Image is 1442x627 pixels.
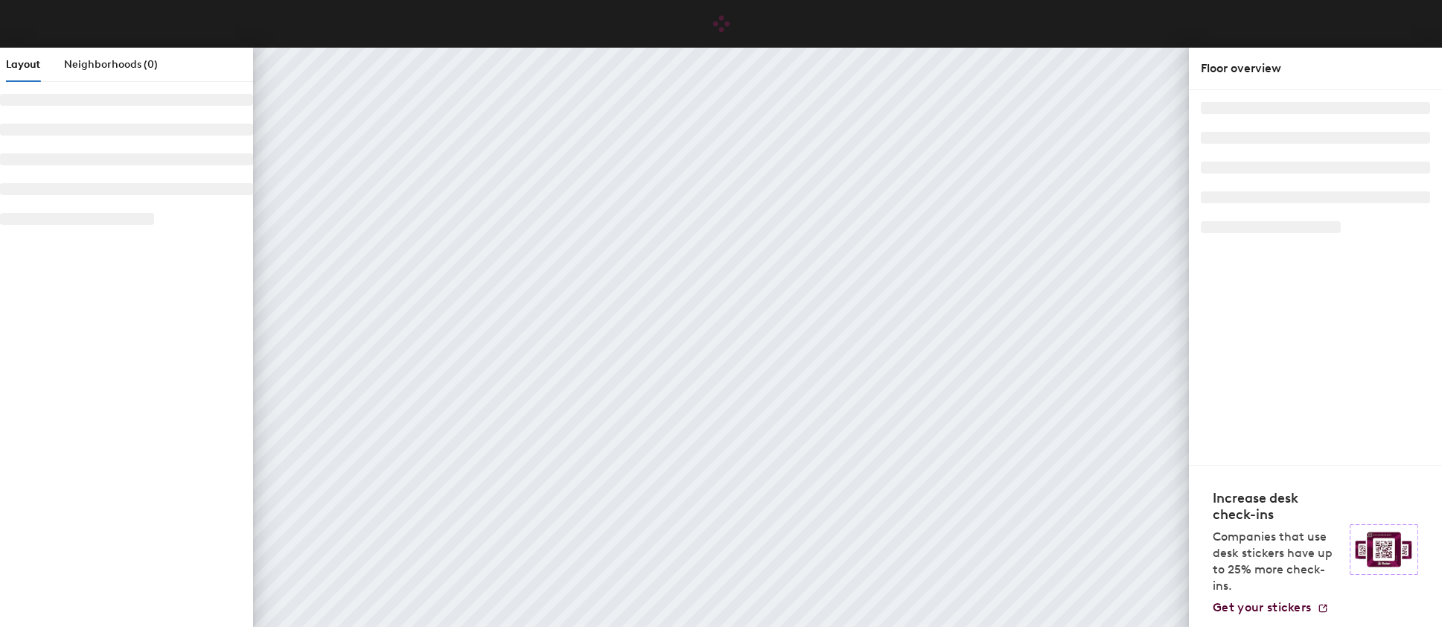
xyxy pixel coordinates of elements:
span: Layout [6,58,40,71]
span: Get your stickers [1213,600,1311,614]
a: Get your stickers [1213,600,1329,615]
span: Neighborhoods (0) [64,58,158,71]
div: Floor overview [1201,60,1430,77]
img: Sticker logo [1350,524,1418,575]
p: Companies that use desk stickers have up to 25% more check-ins. [1213,529,1341,594]
h4: Increase desk check-ins [1213,490,1341,523]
